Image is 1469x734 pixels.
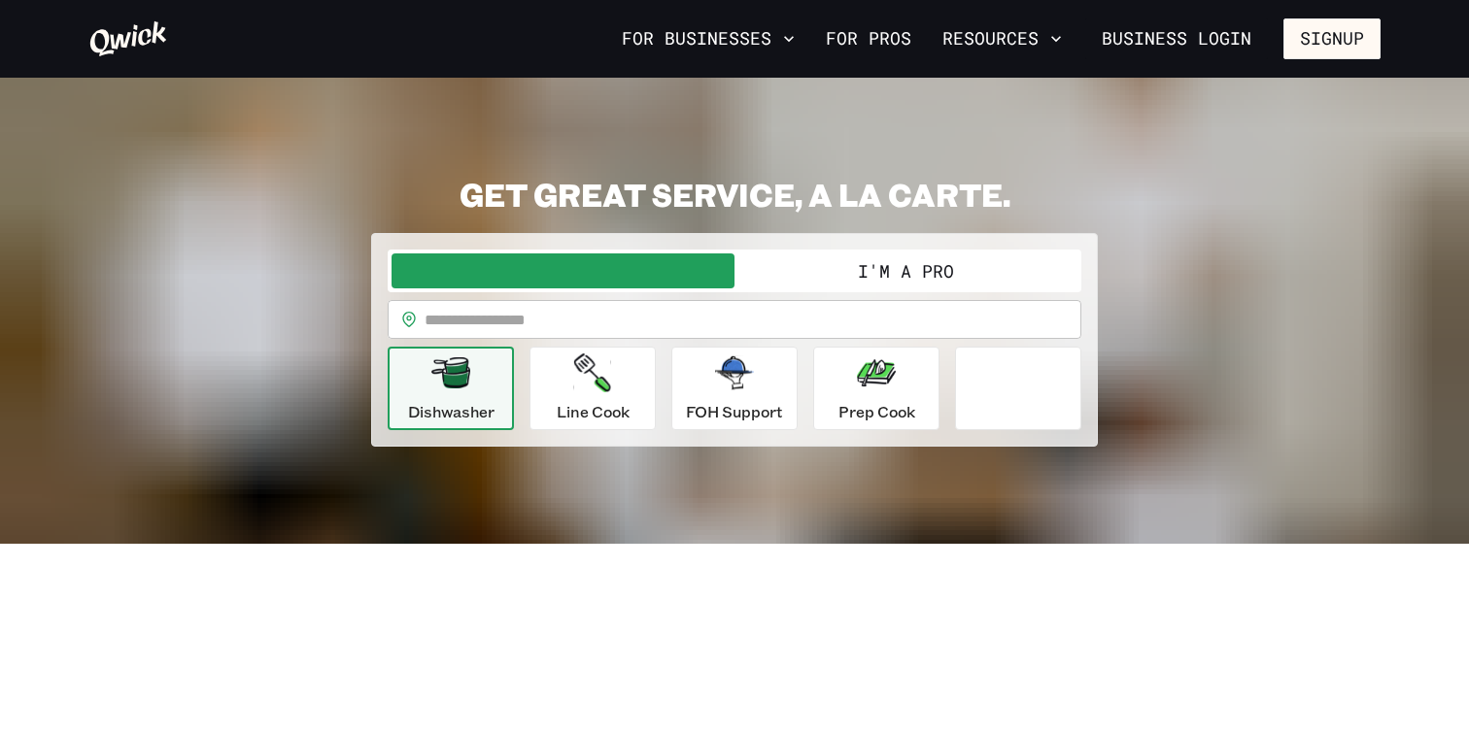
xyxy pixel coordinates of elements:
[818,22,919,55] a: For Pros
[1283,18,1381,59] button: Signup
[734,253,1077,288] button: I'm a Pro
[935,22,1070,55] button: Resources
[557,400,630,423] p: Line Cook
[686,400,783,423] p: FOH Support
[838,400,915,423] p: Prep Cook
[1085,18,1268,59] a: Business Login
[530,347,656,430] button: Line Cook
[371,175,1098,214] h2: GET GREAT SERVICE, A LA CARTE.
[614,22,803,55] button: For Businesses
[671,347,798,430] button: FOH Support
[388,347,514,430] button: Dishwasher
[392,253,734,288] button: I'm a Business
[813,347,939,430] button: Prep Cook
[408,400,495,423] p: Dishwasher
